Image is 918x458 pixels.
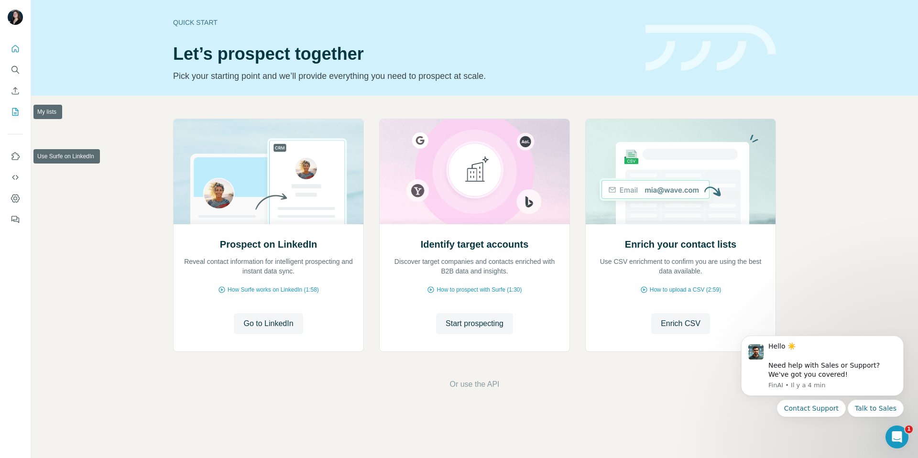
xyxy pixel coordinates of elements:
button: Use Surfe API [8,169,23,186]
p: Discover target companies and contacts enriched with B2B data and insights. [389,257,560,276]
button: Enrich CSV [651,313,710,334]
span: 1 [905,425,913,433]
span: Enrich CSV [661,318,700,329]
button: My lists [8,103,23,120]
button: Or use the API [449,379,499,390]
img: banner [645,25,776,71]
h1: Let’s prospect together [173,44,634,64]
h2: Identify target accounts [421,238,529,251]
img: Enrich your contact lists [585,119,776,224]
p: Reveal contact information for intelligent prospecting and instant data sync. [183,257,354,276]
iframe: Intercom notifications message [727,324,918,453]
span: How Surfe works on LinkedIn (1:58) [228,285,319,294]
button: Quick start [8,40,23,57]
h2: Enrich your contact lists [625,238,736,251]
div: Quick start [173,18,634,27]
button: Dashboard [8,190,23,207]
button: Enrich CSV [8,82,23,99]
img: Prospect on LinkedIn [173,119,364,224]
span: How to prospect with Surfe (1:30) [437,285,522,294]
img: Identify target accounts [379,119,570,224]
button: Use Surfe on LinkedIn [8,148,23,165]
button: Search [8,61,23,78]
button: Go to LinkedIn [234,313,303,334]
h2: Prospect on LinkedIn [220,238,317,251]
span: Start prospecting [446,318,503,329]
iframe: Intercom live chat [885,425,908,448]
p: Use CSV enrichment to confirm you are using the best data available. [595,257,766,276]
span: How to upload a CSV (2:59) [650,285,721,294]
button: Start prospecting [436,313,513,334]
span: Go to LinkedIn [243,318,293,329]
button: Feedback [8,211,23,228]
img: Avatar [8,10,23,25]
p: Pick your starting point and we’ll provide everything you need to prospect at scale. [173,69,634,83]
